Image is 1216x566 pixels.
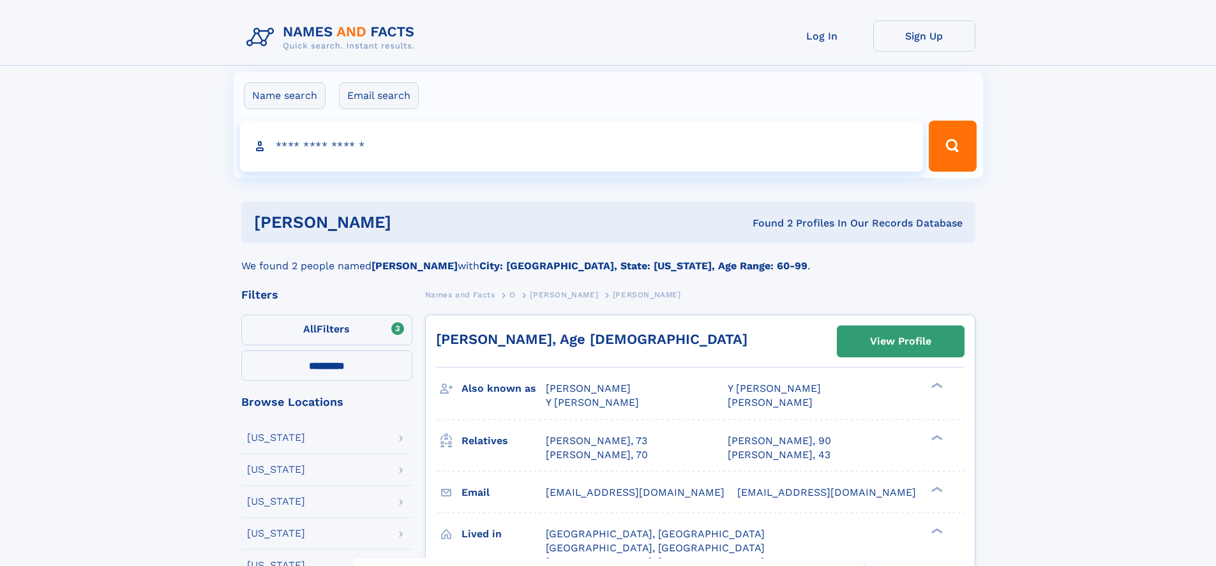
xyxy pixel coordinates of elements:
[339,82,419,109] label: Email search
[247,496,305,507] div: [US_STATE]
[928,433,943,442] div: ❯
[372,260,458,272] b: [PERSON_NAME]
[928,526,943,535] div: ❯
[479,260,807,272] b: City: [GEOGRAPHIC_DATA], State: [US_STATE], Age Range: 60-99
[728,382,821,394] span: Y [PERSON_NAME]
[546,542,765,554] span: [GEOGRAPHIC_DATA], [GEOGRAPHIC_DATA]
[240,121,924,172] input: search input
[837,326,964,357] a: View Profile
[509,287,516,302] a: O
[928,382,943,390] div: ❯
[241,20,425,55] img: Logo Names and Facts
[530,287,598,302] a: [PERSON_NAME]
[546,396,639,408] span: Y [PERSON_NAME]
[436,331,747,347] a: [PERSON_NAME], Age [DEMOGRAPHIC_DATA]
[241,243,975,274] div: We found 2 people named with .
[425,287,495,302] a: Names and Facts
[928,485,943,493] div: ❯
[728,396,813,408] span: [PERSON_NAME]
[462,430,546,452] h3: Relatives
[509,290,516,299] span: O
[241,396,412,408] div: Browse Locations
[873,20,975,52] a: Sign Up
[247,528,305,539] div: [US_STATE]
[728,434,831,448] a: [PERSON_NAME], 90
[737,486,916,498] span: [EMAIL_ADDRESS][DOMAIN_NAME]
[771,20,873,52] a: Log In
[254,214,572,230] h1: [PERSON_NAME]
[241,315,412,345] label: Filters
[530,290,598,299] span: [PERSON_NAME]
[247,465,305,475] div: [US_STATE]
[462,482,546,503] h3: Email
[546,382,631,394] span: [PERSON_NAME]
[244,82,326,109] label: Name search
[462,378,546,399] h3: Also known as
[870,327,931,356] div: View Profile
[462,523,546,545] h3: Lived in
[546,528,765,540] span: [GEOGRAPHIC_DATA], [GEOGRAPHIC_DATA]
[247,433,305,443] div: [US_STATE]
[303,323,317,335] span: All
[929,121,976,172] button: Search Button
[546,486,724,498] span: [EMAIL_ADDRESS][DOMAIN_NAME]
[241,289,412,301] div: Filters
[546,448,648,462] a: [PERSON_NAME], 70
[546,434,647,448] a: [PERSON_NAME], 73
[728,448,830,462] a: [PERSON_NAME], 43
[572,216,963,230] div: Found 2 Profiles In Our Records Database
[613,290,681,299] span: [PERSON_NAME]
